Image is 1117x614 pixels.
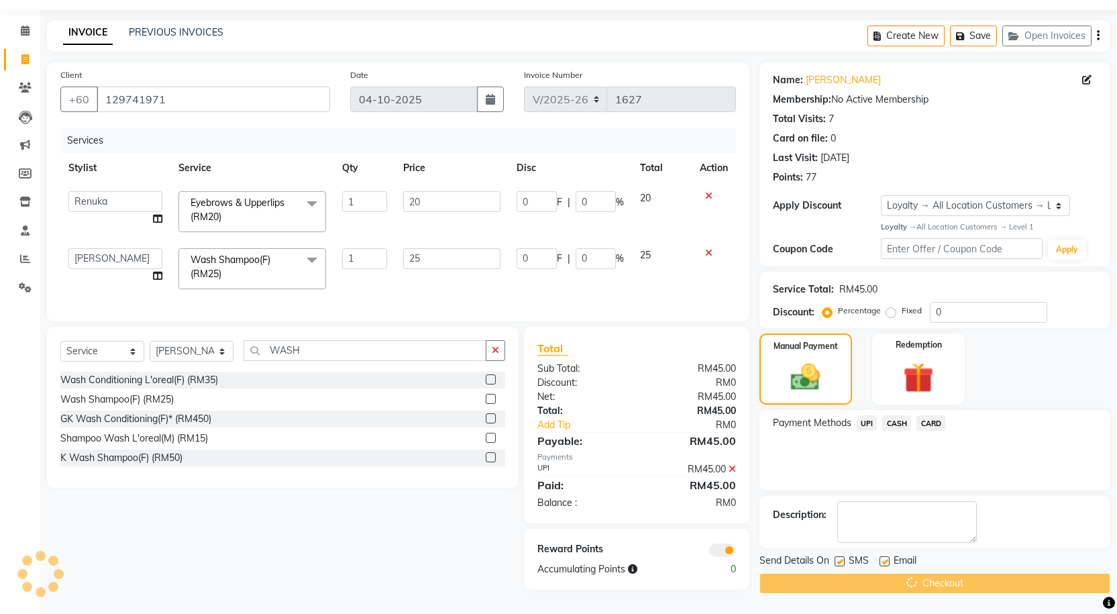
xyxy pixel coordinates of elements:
[537,452,736,463] div: Payments
[221,211,227,223] a: x
[527,496,637,510] div: Balance :
[881,222,916,232] strong: Loyalty →
[820,151,849,165] div: [DATE]
[640,192,651,204] span: 20
[773,416,851,430] span: Payment Methods
[616,252,624,266] span: %
[637,433,746,449] div: RM45.00
[97,87,330,112] input: Search by Name/Mobile/Email/Code
[773,151,818,165] div: Last Visit:
[637,390,746,404] div: RM45.00
[831,132,836,146] div: 0
[60,412,211,426] div: GK Wash Conditioning(F)* (RM450)
[60,373,218,387] div: Wash Conditioning L'oreal(F) (RM35)
[350,69,368,81] label: Date
[782,360,829,394] img: _cash.svg
[829,112,834,126] div: 7
[557,252,562,266] span: F
[773,93,1097,107] div: No Active Membership
[894,359,943,397] img: _gift.svg
[773,93,831,107] div: Membership:
[637,462,746,476] div: RM45.00
[170,153,334,183] th: Service
[849,554,869,570] span: SMS
[773,73,803,87] div: Name:
[60,431,208,446] div: Shampoo Wash L'oreal(M) (RM15)
[655,418,746,432] div: RM0
[773,170,803,185] div: Points:
[632,153,692,183] th: Total
[896,339,942,351] label: Redemption
[527,462,637,476] div: UPI
[902,305,922,317] label: Fixed
[62,128,746,153] div: Services
[774,340,838,352] label: Manual Payment
[221,268,227,280] a: x
[838,305,881,317] label: Percentage
[950,25,997,46] button: Save
[637,362,746,376] div: RM45.00
[839,283,877,297] div: RM45.00
[568,195,570,209] span: |
[773,199,881,213] div: Apply Discount
[527,404,637,418] div: Total:
[524,69,582,81] label: Invoice Number
[640,249,651,261] span: 25
[244,340,486,361] input: Search or Scan
[509,153,632,183] th: Disc
[1002,25,1092,46] button: Open Invoices
[637,404,746,418] div: RM45.00
[527,376,637,390] div: Discount:
[616,195,624,209] span: %
[691,562,745,576] div: 0
[527,562,691,576] div: Accumulating Points
[527,418,655,432] a: Add Tip
[568,252,570,266] span: |
[60,153,170,183] th: Stylist
[527,542,637,557] div: Reward Points
[129,26,223,38] a: PREVIOUS INVOICES
[637,477,746,493] div: RM45.00
[881,238,1043,259] input: Enter Offer / Coupon Code
[60,393,174,407] div: Wash Shampoo(F) (RM25)
[637,376,746,390] div: RM0
[334,153,396,183] th: Qty
[395,153,509,183] th: Price
[894,554,916,570] span: Email
[637,496,746,510] div: RM0
[882,415,911,431] span: CASH
[527,390,637,404] div: Net:
[806,170,816,185] div: 77
[63,21,113,45] a: INVOICE
[537,342,568,356] span: Total
[759,554,829,570] span: Send Details On
[881,221,1097,233] div: All Location Customers → Level 1
[773,132,828,146] div: Card on file:
[692,153,736,183] th: Action
[527,477,637,493] div: Paid:
[60,69,82,81] label: Client
[527,433,637,449] div: Payable:
[867,25,945,46] button: Create New
[916,415,945,431] span: CARD
[773,112,826,126] div: Total Visits:
[773,283,834,297] div: Service Total:
[773,508,827,522] div: Description:
[557,195,562,209] span: F
[1048,240,1086,260] button: Apply
[857,415,877,431] span: UPI
[60,451,182,465] div: K Wash Shampoo(F) (RM50)
[806,73,881,87] a: [PERSON_NAME]
[60,87,98,112] button: +60
[773,305,814,319] div: Discount:
[191,254,270,280] span: Wash Shampoo(F) (RM25)
[773,242,881,256] div: Coupon Code
[191,197,284,223] span: Eyebrows & Upperlips (RM20)
[527,362,637,376] div: Sub Total:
